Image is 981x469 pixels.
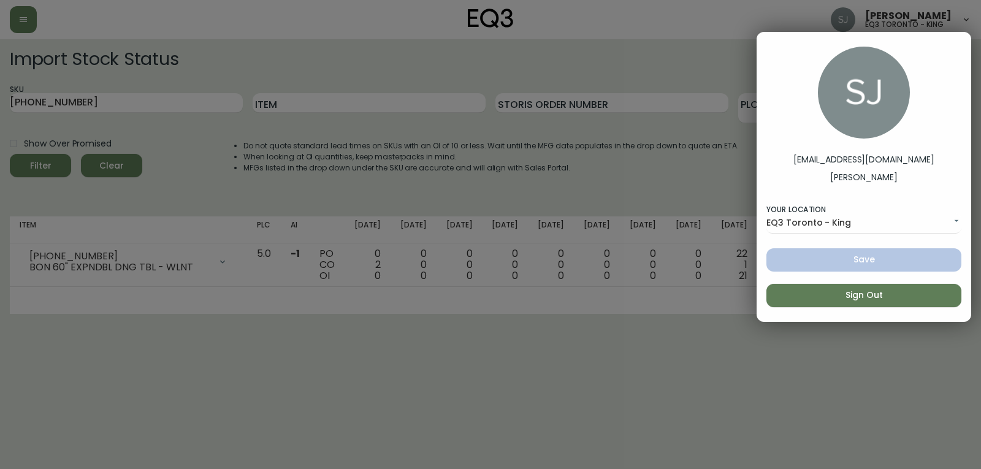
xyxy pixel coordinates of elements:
[793,153,934,166] label: [EMAIL_ADDRESS][DOMAIN_NAME]
[766,284,961,307] button: Sign Out
[766,213,961,234] div: EQ3 Toronto - King
[776,288,952,303] span: Sign Out
[818,47,910,139] img: 47018681f4895d7497dc47e4d33c6c7c
[830,171,897,184] label: [PERSON_NAME]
